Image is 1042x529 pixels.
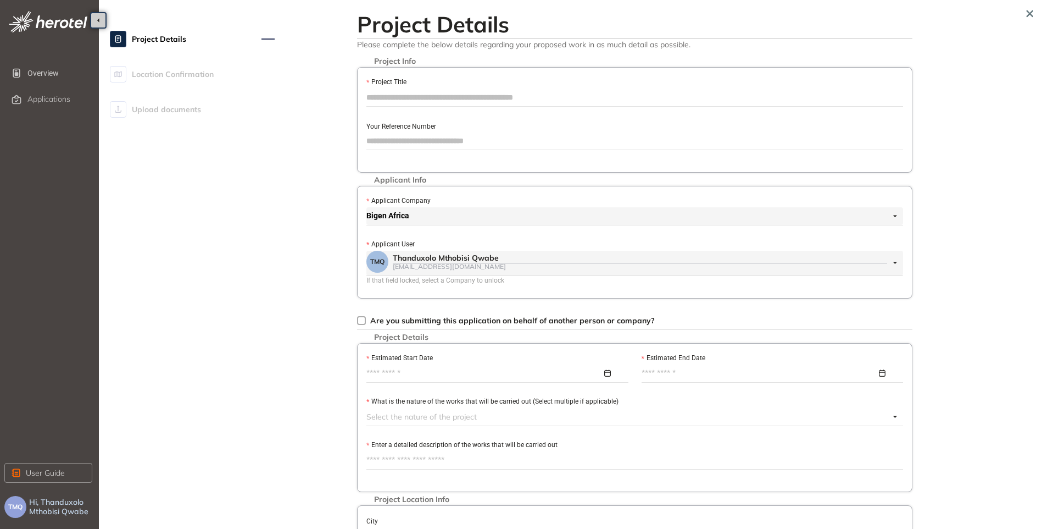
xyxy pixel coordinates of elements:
label: Project Title [366,77,406,87]
span: TMQ [8,503,23,511]
button: User Guide [4,463,92,483]
label: What is the nature of the works that will be carried out (Select multiple if applicable) [366,396,618,407]
span: Bigen Africa [366,207,897,225]
label: City [366,516,378,527]
label: Your Reference Number [366,122,436,132]
span: Applicant Info [369,175,432,185]
span: Please complete the below details regarding your proposed work in as much detail as possible. [357,39,912,49]
span: Project Location Info [369,495,455,504]
span: Are you submitting this application on behalf of another person or company? [370,316,655,326]
input: Your Reference Number [366,133,903,149]
span: User Guide [26,467,65,479]
img: logo [9,11,87,32]
span: TMQ [370,258,385,266]
input: Estimated End Date [642,367,877,379]
span: Project Details [369,333,434,342]
span: Location Confirmation [132,63,214,85]
span: Project Info [369,57,421,66]
span: Upload documents [132,98,201,120]
h2: Project Details [357,11,912,37]
span: Project Details [132,28,186,50]
div: Thanduxolo Mthobisi Qwabe [393,254,887,263]
label: Applicant Company [366,196,431,206]
span: Applications [27,95,70,104]
button: TMQ [4,496,26,518]
label: Applicant User [366,239,415,250]
div: [EMAIL_ADDRESS][DOMAIN_NAME] [393,263,887,270]
input: Project Title [366,89,903,106]
input: Estimated Start Date [366,367,602,379]
label: Enter a detailed description of the works that will be carried out [366,440,558,450]
textarea: Enter a detailed description of the works that will be carried out [366,451,903,469]
label: Estimated Start Date [366,353,433,363]
label: Estimated End Date [642,353,705,363]
span: Hi, Thanduxolo Mthobisi Qwabe [29,498,94,516]
div: If that field locked, select a Company to unlock [366,275,903,286]
span: Overview [27,62,90,84]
